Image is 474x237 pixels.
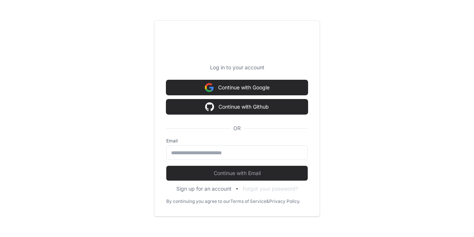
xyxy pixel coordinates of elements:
div: By continuing you agree to our [166,198,230,204]
span: OR [230,125,244,132]
div: & [266,198,269,204]
img: Sign in with google [205,99,214,114]
button: Continue with Email [166,166,308,181]
button: Forgot your password? [243,185,298,192]
a: Terms of Service [230,198,266,204]
span: Continue with Email [166,169,308,177]
button: Continue with Google [166,80,308,95]
button: Sign up for an account [176,185,231,192]
button: Continue with Github [166,99,308,114]
p: Log in to your account [166,64,308,71]
label: Email [166,138,308,144]
img: Sign in with google [205,80,214,95]
a: Privacy Policy. [269,198,300,204]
